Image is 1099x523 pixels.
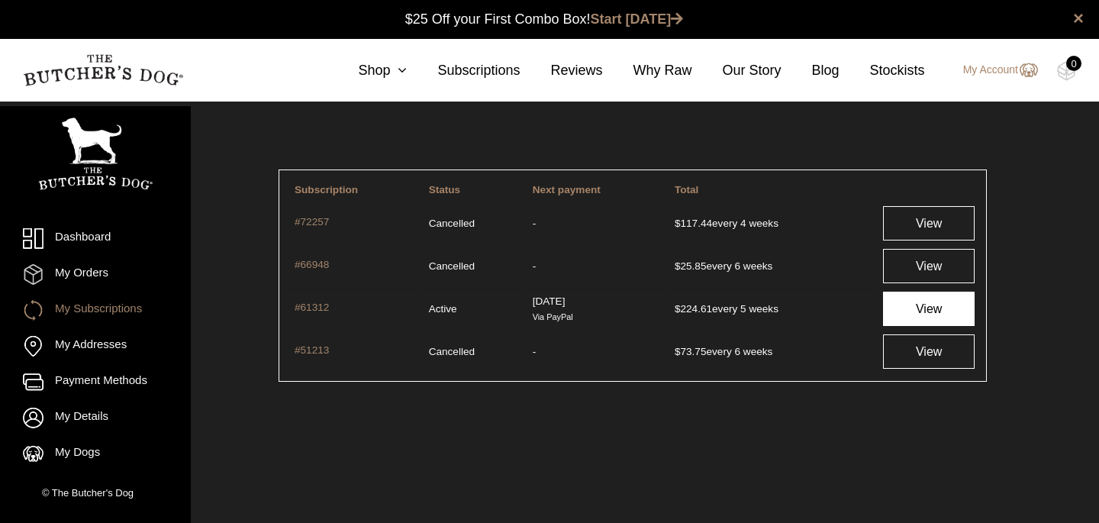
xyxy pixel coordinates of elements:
a: My Orders [23,264,168,285]
a: View [883,292,975,326]
span: 73.75 [675,346,707,357]
td: Cancelled [423,331,525,372]
span: Next payment [533,184,601,195]
div: 0 [1066,56,1081,71]
td: - [527,245,667,286]
small: Via PayPal [533,312,573,321]
span: Subscription [295,184,358,195]
td: Cancelled [423,202,525,244]
a: View [883,206,975,241]
img: TBD_Portrait_Logo_White.png [38,118,153,190]
a: Start [DATE] [591,11,684,27]
span: $ [675,346,681,357]
td: every 6 weeks [669,331,872,372]
span: 117.44 [675,218,712,229]
span: $ [675,218,681,229]
a: Payment Methods [23,372,168,392]
td: [DATE] [527,288,667,329]
a: close [1073,9,1084,27]
td: every 5 weeks [669,288,872,329]
td: every 4 weeks [669,202,872,244]
a: #72257 [295,215,415,232]
a: View [883,334,975,369]
a: My Dogs [23,444,168,464]
a: My Account [948,61,1038,79]
span: 224.61 [675,303,712,315]
span: Total [675,184,698,195]
span: 25.85 [675,260,707,272]
td: Active [423,288,525,329]
a: Our Story [692,60,782,81]
a: My Details [23,408,168,428]
a: #51213 [295,343,415,360]
a: View [883,249,975,283]
td: Cancelled [423,245,525,286]
a: My Addresses [23,336,168,357]
a: #61312 [295,300,415,318]
img: TBD_Cart-Empty.png [1057,61,1076,81]
td: every 6 weeks [669,245,872,286]
a: Why Raw [603,60,692,81]
a: Shop [327,60,407,81]
a: #66948 [295,257,415,275]
a: Blog [782,60,840,81]
td: - [527,202,667,244]
a: My Subscriptions [23,300,168,321]
a: Dashboard [23,228,168,249]
span: $ [675,303,681,315]
td: - [527,331,667,372]
span: Status [429,184,461,195]
a: Reviews [520,60,602,81]
a: Stockists [840,60,925,81]
span: $ [675,260,681,272]
a: Subscriptions [407,60,520,81]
